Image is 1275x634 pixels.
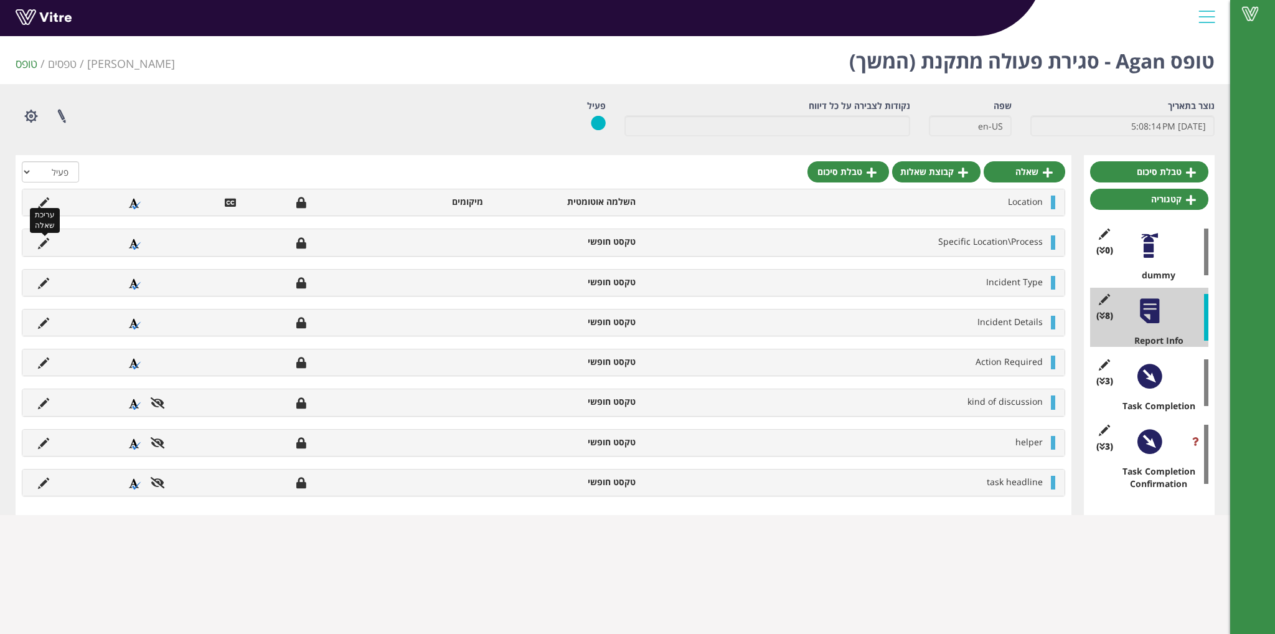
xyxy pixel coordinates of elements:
[1090,161,1208,182] a: טבלת סיכום
[1096,244,1113,257] span: (0 )
[809,100,910,112] label: נקודות לצבירה על כל דיווח
[1015,436,1043,448] span: helper
[1099,269,1208,282] div: dummy
[987,476,1043,488] span: task headline
[938,235,1043,247] span: Specific Location\Process
[489,276,642,288] li: טקסט חופשי
[849,31,1215,84] h1: טופס Agan - סגירת פעולה מתקנת (המשך)
[30,208,60,233] div: עריכת שאלה
[1099,465,1208,490] div: Task Completion Confirmation
[337,196,489,208] li: מיקומים
[977,316,1043,328] span: Incident Details
[489,476,642,488] li: טקסט חופשי
[976,356,1043,367] span: Action Required
[16,56,48,72] li: טופס
[489,196,642,208] li: השלמה אוטומטית
[1099,400,1208,412] div: Task Completion
[48,56,77,71] a: טפסים
[1096,375,1113,387] span: (3 )
[591,115,606,131] img: yes
[994,100,1012,112] label: שפה
[587,100,606,112] label: פעיל
[489,436,642,448] li: טקסט חופשי
[1096,310,1113,322] span: (8 )
[967,395,1043,407] span: kind of discussion
[1090,189,1208,210] a: קטגוריה
[489,235,642,248] li: טקסט חופשי
[87,56,175,71] span: 379
[1099,334,1208,347] div: Report Info
[489,356,642,368] li: טקסט חופשי
[1096,440,1113,453] span: (3 )
[892,161,981,182] a: קבוצת שאלות
[807,161,889,182] a: טבלת סיכום
[1168,100,1215,112] label: נוצר בתאריך
[489,395,642,408] li: טקסט חופשי
[489,316,642,328] li: טקסט חופשי
[984,161,1065,182] a: שאלה
[1008,196,1043,207] span: Location
[986,276,1043,288] span: Incident Type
